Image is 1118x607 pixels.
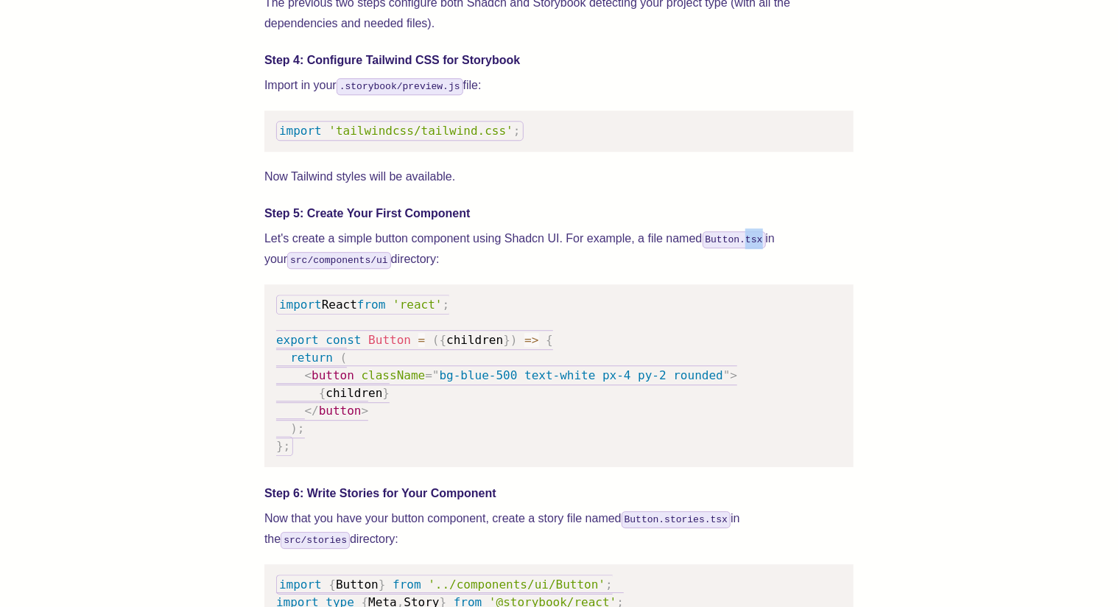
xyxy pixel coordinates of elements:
span: import [279,124,322,138]
code: src/components/ui [287,252,391,269]
span: ; [443,298,450,312]
span: < [305,368,312,382]
span: } [379,578,386,592]
span: </ [305,404,319,418]
span: { [440,333,447,347]
span: React [322,298,357,312]
span: } [503,333,510,347]
span: children [326,386,382,400]
span: ; [298,421,305,435]
span: ) [290,421,298,435]
span: { [546,333,553,347]
p: Now Tailwind styles will be available. [264,166,854,187]
p: Let's create a simple button component using Shadcn UI. For example, a file named in your directory: [264,228,854,270]
span: import [279,298,322,312]
span: Button [336,578,379,592]
h4: Step 4: Configure Tailwind CSS for Storybook [264,52,854,69]
span: return [290,351,333,365]
span: = [425,368,432,382]
span: { [319,386,326,400]
span: from [393,578,421,592]
code: Button.stories.tsx [622,511,731,528]
span: Button [368,333,411,347]
span: } [276,439,284,453]
span: > [362,404,369,418]
span: { [328,578,336,592]
span: const [326,333,361,347]
span: ( [432,333,440,347]
span: export [276,333,319,347]
h4: Step 5: Create Your First Component [264,205,854,222]
span: ; [605,578,613,592]
span: button [312,368,354,382]
span: import [279,578,322,592]
span: > [731,368,738,382]
span: ; [284,439,291,453]
span: ; [513,124,521,138]
code: .storybook/preview.js [337,78,463,95]
span: className [362,368,426,382]
span: " [432,368,440,382]
span: '../components/ui/Button' [428,578,605,592]
p: Import in your file: [264,75,854,96]
span: children [446,333,503,347]
span: = [418,333,426,347]
h4: Step 6: Write Stories for Your Component [264,485,854,502]
code: src/stories [281,532,350,549]
p: Now that you have your button component, create a story file named in the directory: [264,508,854,550]
span: => [524,333,538,347]
span: " [723,368,731,382]
span: 'react' [393,298,442,312]
span: ) [510,333,518,347]
span: } [383,386,390,400]
span: from [357,298,386,312]
span: 'tailwindcss/tailwind.css' [328,124,513,138]
span: bg-blue-500 text-white px-4 py-2 rounded [440,368,723,382]
span: ( [340,351,348,365]
code: Button.tsx [703,231,766,248]
span: button [319,404,362,418]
